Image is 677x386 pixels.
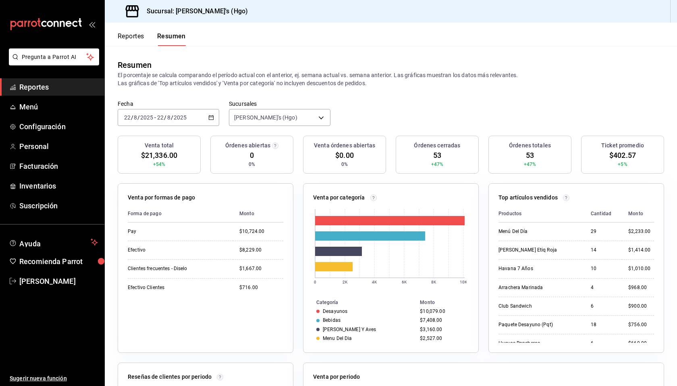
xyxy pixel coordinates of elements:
[239,284,283,291] div: $716.00
[341,161,348,168] span: 0%
[229,101,330,107] label: Sucursales
[498,247,578,254] div: [PERSON_NAME] Etiq Roja
[498,284,578,291] div: Arrachera Marinada
[313,373,360,381] p: Venta por periodo
[19,237,87,247] span: Ayuda
[239,228,283,235] div: $10,724.00
[628,228,654,235] div: $2,233.00
[601,141,644,150] h3: Ticket promedio
[10,374,98,383] span: Sugerir nueva función
[128,193,195,202] p: Venta por formas de pago
[128,228,208,235] div: Pay
[154,114,156,121] span: -
[591,303,615,310] div: 6
[402,280,407,284] text: 6K
[618,161,627,168] span: +5%
[133,114,137,121] input: --
[128,205,233,222] th: Forma de pago
[171,114,173,121] span: /
[460,280,467,284] text: 10K
[239,247,283,254] div: $8,229.00
[420,308,465,314] div: $10,079.00
[372,280,377,284] text: 4K
[591,247,615,254] div: 14
[118,59,152,71] div: Resumen
[498,303,578,310] div: Club Sandwich
[433,150,441,161] span: 53
[124,114,131,121] input: --
[498,228,578,235] div: Menú Del Día
[233,205,283,222] th: Monto
[118,71,664,87] p: El porcentaje se calcula comparando el período actual con el anterior, ej. semana actual vs. sema...
[157,114,164,121] input: --
[628,321,654,328] div: $756.00
[323,327,376,332] div: [PERSON_NAME] Y Aves
[584,205,622,222] th: Cantidad
[628,247,654,254] div: $1,414.00
[431,161,444,168] span: +47%
[153,161,166,168] span: +54%
[420,336,465,341] div: $2,527.00
[420,317,465,323] div: $7,408.00
[234,113,297,122] span: [PERSON_NAME]'s (Hgo)
[591,284,615,291] div: 4
[89,21,95,27] button: open_drawer_menu
[22,53,87,61] span: Pregunta a Parrot AI
[526,150,534,161] span: 53
[19,200,98,211] span: Suscripción
[249,161,255,168] span: 0%
[225,141,270,150] h3: Órdenes abiertas
[313,193,365,202] p: Venta por categoría
[509,141,551,150] h3: Órdenes totales
[118,101,219,107] label: Fecha
[420,327,465,332] div: $3,160.00
[137,114,140,121] span: /
[131,114,133,121] span: /
[414,141,460,150] h3: Órdenes cerradas
[628,340,654,347] div: $660.00
[498,321,578,328] div: Paquete Desayuno (Pqt)
[145,141,174,150] h3: Venta total
[250,150,254,161] span: 0
[164,114,166,121] span: /
[628,284,654,291] div: $968.00
[628,303,654,310] div: $900.00
[19,101,98,112] span: Menú
[173,114,187,121] input: ----
[591,321,615,328] div: 18
[303,298,417,307] th: Categoría
[128,284,208,291] div: Efectivo Clientes
[314,280,316,284] text: 0
[622,205,654,222] th: Monto
[239,265,283,272] div: $1,667.00
[6,59,99,67] a: Pregunta a Parrot AI
[591,265,615,272] div: 10
[167,114,171,121] input: --
[141,150,177,161] span: $21,336.00
[118,32,186,46] div: navigation tabs
[19,141,98,152] span: Personal
[323,336,352,341] div: Menu Del Dia
[498,340,578,347] div: Huevos Rancheros
[157,32,186,46] button: Resumen
[628,265,654,272] div: $1,010.00
[591,340,615,347] div: 6
[140,114,154,121] input: ----
[498,205,584,222] th: Productos
[19,276,98,287] span: [PERSON_NAME]
[19,256,98,267] span: Recomienda Parrot
[19,121,98,132] span: Configuración
[591,228,615,235] div: 29
[343,280,348,284] text: 2K
[498,265,578,272] div: Havana 7 Años
[609,150,636,161] span: $402.57
[323,317,341,323] div: Bebidas
[417,298,478,307] th: Monto
[19,180,98,191] span: Inventarios
[431,280,436,284] text: 8K
[19,82,98,92] span: Reportes
[524,161,536,168] span: +47%
[9,48,99,65] button: Pregunta a Parrot AI
[140,6,248,16] h3: Sucursal: [PERSON_NAME]'s (Hgo)
[335,150,354,161] span: $0.00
